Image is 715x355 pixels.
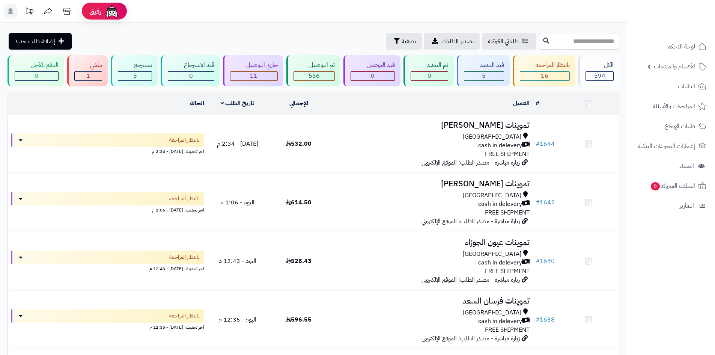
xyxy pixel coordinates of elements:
span: لوحة التحكم [667,41,695,52]
span: السلات المتروكة [650,181,695,191]
div: قيد الاسترجاع [168,61,214,69]
span: cash in delevery [478,200,522,208]
span: بانتظار المراجعة [169,195,200,202]
span: cash in delevery [478,258,522,267]
a: العميل [513,99,530,108]
a: الحالة [190,99,204,108]
span: [GEOGRAPHIC_DATA] [463,191,521,200]
span: 11 [250,71,257,80]
a: بانتظار المراجعة 16 [511,55,577,86]
div: 11 [230,72,277,80]
span: العملاء [679,161,694,171]
a: السلات المتروكة0 [632,177,710,195]
div: الكل [586,61,614,69]
a: إضافة طلب جديد [9,33,72,50]
span: 5 [133,71,137,80]
button: تصفية [386,33,422,50]
span: FREE SHIPMENT [485,150,530,159]
span: 596.55 [286,315,312,324]
span: 0 [651,182,660,190]
span: # [536,257,540,266]
span: [GEOGRAPHIC_DATA] [463,308,521,317]
span: 528.43 [286,257,312,266]
div: 0 [15,72,58,80]
a: مسترجع 5 [109,55,159,86]
a: #1640 [536,257,555,266]
span: زيارة مباشرة - مصدر الطلب: الموقع الإلكتروني [421,275,520,284]
a: قيد الاسترجاع 0 [159,55,221,86]
div: 5 [118,72,152,80]
div: ملغي [74,61,102,69]
h3: تموينات [PERSON_NAME] [332,121,530,130]
a: التقارير [632,197,710,215]
span: 1 [86,71,90,80]
a: قيد التوصيل 0 [342,55,402,86]
div: قيد التوصيل [351,61,395,69]
span: # [536,198,540,207]
span: 556 [309,71,320,80]
a: تم التوصيل 556 [285,55,342,86]
span: 614.50 [286,198,312,207]
span: # [536,315,540,324]
a: #1642 [536,198,555,207]
div: 556 [294,72,335,80]
span: 0 [371,71,375,80]
span: 532.00 [286,139,312,148]
div: اخر تحديث: [DATE] - 2:34 م [11,147,204,155]
span: بانتظار المراجعة [169,136,200,144]
a: الطلبات [632,77,710,95]
div: تم التوصيل [294,61,335,69]
span: 0 [35,71,38,80]
div: 5 [464,72,504,80]
a: جاري التوصيل 11 [221,55,285,86]
span: الأقسام والمنتجات [654,61,695,72]
span: زيارة مباشرة - مصدر الطلب: الموقع الإلكتروني [421,334,520,343]
span: التقارير [680,201,694,211]
a: تحديثات المنصة [20,4,39,21]
a: قيد التنفيذ 5 [455,55,511,86]
a: إشعارات التحويلات البنكية [632,137,710,155]
a: ملغي 1 [66,55,110,86]
span: cash in delevery [478,317,522,326]
span: زيارة مباشرة - مصدر الطلب: الموقع الإلكتروني [421,158,520,167]
img: logo-2.png [664,20,708,36]
div: اخر تحديث: [DATE] - 12:43 م [11,264,204,272]
span: رفيق [89,7,101,16]
div: مسترجع [118,61,152,69]
span: طلبات الإرجاع [665,121,695,131]
h3: تموينات [PERSON_NAME] [332,180,530,188]
span: طلباتي المُوكلة [488,37,519,46]
span: cash in delevery [478,141,522,150]
div: بانتظار المراجعة [520,61,570,69]
span: زيارة مباشرة - مصدر الطلب: الموقع الإلكتروني [421,217,520,226]
span: اليوم - 12:43 م [218,257,256,266]
div: تم التنفيذ [411,61,448,69]
span: المراجعات والأسئلة [653,101,695,112]
div: جاري التوصيل [230,61,278,69]
div: 0 [411,72,448,80]
span: إضافة طلب جديد [15,37,55,46]
span: 5 [482,71,486,80]
span: # [536,139,540,148]
span: اليوم - 12:35 م [218,315,256,324]
div: 0 [351,72,394,80]
div: 0 [168,72,214,80]
a: # [536,99,539,108]
div: الدفع بالآجل [15,61,59,69]
span: الطلبات [678,81,695,92]
a: طلبات الإرجاع [632,117,710,135]
a: تم التنفيذ 0 [402,55,455,86]
span: تصدير الطلبات [441,37,474,46]
span: اليوم - 1:06 م [220,198,254,207]
a: تاريخ الطلب [221,99,255,108]
span: FREE SHIPMENT [485,208,530,217]
span: 16 [541,71,548,80]
span: [DATE] - 2:34 م [217,139,258,148]
img: ai-face.png [104,4,119,19]
a: #1638 [536,315,555,324]
div: اخر تحديث: [DATE] - 12:35 م [11,323,204,331]
span: 0 [189,71,193,80]
a: الإجمالي [289,99,308,108]
span: FREE SHIPMENT [485,325,530,334]
span: إشعارات التحويلات البنكية [638,141,695,151]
